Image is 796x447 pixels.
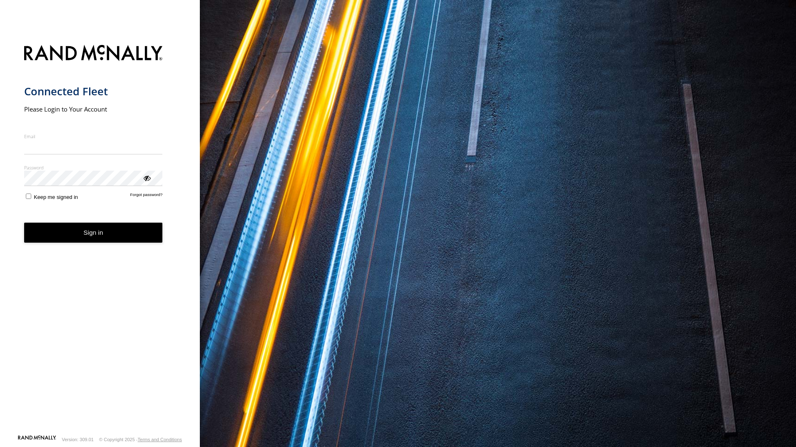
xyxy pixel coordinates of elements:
[24,43,163,65] img: Rand McNally
[34,194,78,200] span: Keep me signed in
[24,164,163,171] label: Password
[99,437,182,442] div: © Copyright 2025 -
[138,437,182,442] a: Terms and Conditions
[24,133,163,139] label: Email
[24,40,176,435] form: main
[24,84,163,98] h1: Connected Fleet
[24,105,163,113] h2: Please Login to Your Account
[26,194,31,199] input: Keep me signed in
[142,174,151,182] div: ViewPassword
[130,192,163,200] a: Forgot password?
[62,437,94,442] div: Version: 309.01
[24,223,163,243] button: Sign in
[18,435,56,444] a: Visit our Website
